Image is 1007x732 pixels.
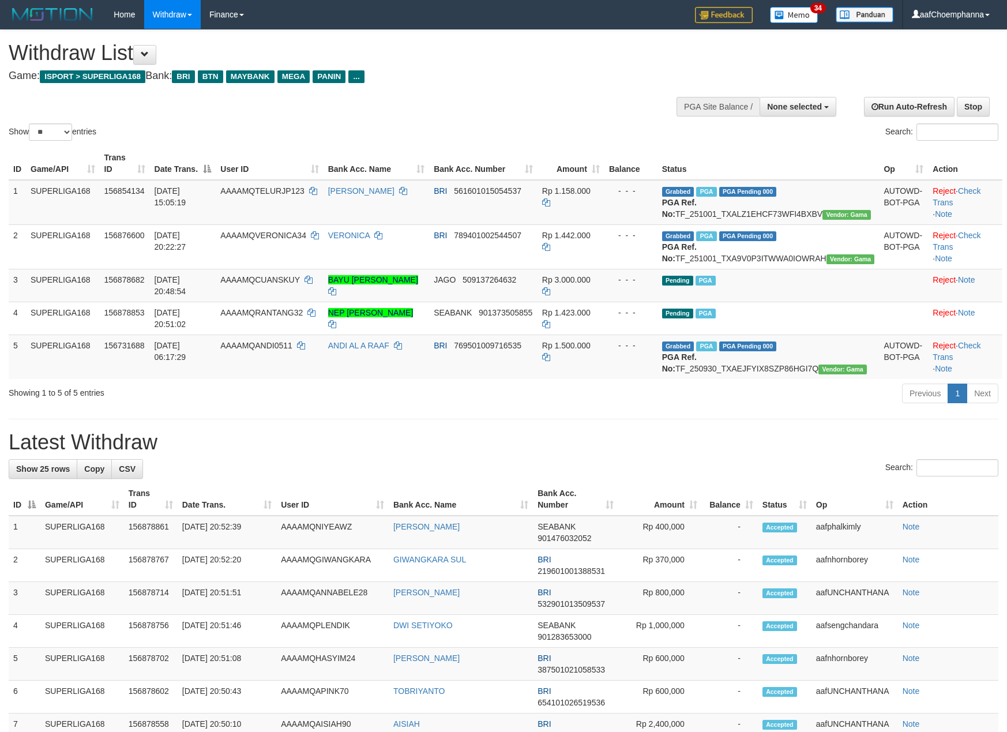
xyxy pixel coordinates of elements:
span: Pending [662,276,693,286]
span: Copy 901373505855 to clipboard [479,308,532,317]
span: Marked by aafsoycanthlai [696,276,716,286]
span: None selected [767,102,822,111]
td: Rp 400,000 [618,516,702,549]
a: Check Trans [933,341,980,362]
td: AAAAMQPLENDIK [276,615,389,648]
span: [DATE] 06:17:29 [155,341,186,362]
td: 4 [9,302,26,335]
th: Status: activate to sort column ascending [758,483,811,516]
span: Vendor URL: https://trx31.1velocity.biz [826,254,875,264]
td: · · [928,180,1002,225]
span: Copy 561601015054537 to clipboard [454,186,521,196]
td: SUPERLIGA168 [26,224,100,269]
div: Showing 1 to 5 of 5 entries [9,382,411,399]
td: AUTOWD-BOT-PGA [879,335,928,379]
span: Pending [662,309,693,318]
a: Note [903,686,920,696]
span: [DATE] 20:51:02 [155,308,186,329]
a: Note [935,209,952,219]
a: Check Trans [933,231,980,251]
span: Copy 509137264632 to clipboard [463,275,516,284]
span: 156731688 [104,341,145,350]
span: BRI [538,686,551,696]
span: BRI [538,588,551,597]
a: Note [903,654,920,663]
span: Copy 387501021058533 to clipboard [538,665,605,674]
span: Accepted [762,654,797,664]
td: 5 [9,335,26,379]
span: ISPORT > SUPERLIGA168 [40,70,145,83]
span: BRI [172,70,194,83]
td: - [702,516,758,549]
td: 3 [9,269,26,302]
span: Marked by aafsengchandara [696,231,716,241]
td: AAAAMQGIWANGKARA [276,549,389,582]
a: ANDI AL A RAAF [328,341,389,350]
td: 4 [9,615,40,648]
td: aafphalkimly [811,516,898,549]
span: BRI [538,719,551,729]
td: AUTOWD-BOT-PGA [879,224,928,269]
td: 3 [9,582,40,615]
th: Date Trans.: activate to sort column descending [150,147,216,180]
th: Bank Acc. Name: activate to sort column ascending [324,147,429,180]
span: Copy 532901013509537 to clipboard [538,599,605,609]
span: 156854134 [104,186,145,196]
span: Show 25 rows [16,464,70,474]
input: Search: [916,459,998,476]
a: Note [958,308,975,317]
h4: Game: Bank: [9,70,660,82]
td: · [928,269,1002,302]
a: Reject [933,231,956,240]
th: Op: activate to sort column ascending [879,147,928,180]
td: [DATE] 20:52:39 [178,516,276,549]
td: - [702,681,758,714]
h1: Withdraw List [9,42,660,65]
span: SEABANK [538,621,576,630]
td: 156878861 [124,516,178,549]
label: Show entries [9,123,96,141]
span: [DATE] 15:05:19 [155,186,186,207]
span: BRI [538,555,551,564]
div: - - - [609,307,653,318]
td: SUPERLIGA168 [40,648,124,681]
span: Marked by aafsengchandara [696,309,716,318]
a: Note [903,719,920,729]
a: 1 [948,384,967,403]
th: ID: activate to sort column descending [9,483,40,516]
span: Rp 1.158.000 [542,186,591,196]
span: PGA Pending [719,187,777,197]
span: Rp 1.423.000 [542,308,591,317]
th: Balance: activate to sort column ascending [702,483,758,516]
th: Game/API: activate to sort column ascending [26,147,100,180]
a: VERONICA [328,231,370,240]
button: None selected [760,97,836,117]
td: [DATE] 20:51:08 [178,648,276,681]
a: Reject [933,186,956,196]
td: SUPERLIGA168 [40,582,124,615]
b: PGA Ref. No: [662,352,697,373]
img: MOTION_logo.png [9,6,96,23]
th: Action [928,147,1002,180]
span: Copy 219601001388531 to clipboard [538,566,605,576]
td: 6 [9,681,40,714]
td: aafnhornborey [811,648,898,681]
td: SUPERLIGA168 [40,615,124,648]
td: SUPERLIGA168 [26,335,100,379]
td: Rp 1,000,000 [618,615,702,648]
div: - - - [609,340,653,351]
td: SUPERLIGA168 [40,681,124,714]
span: Copy 769501009716535 to clipboard [454,341,521,350]
td: TF_251001_TXA9V0P3ITWWA0IOWRAH [657,224,880,269]
span: MAYBANK [226,70,275,83]
span: Copy 654101026519536 to clipboard [538,698,605,707]
span: AAAAMQCUANSKUY [220,275,299,284]
label: Search: [885,123,998,141]
th: ID [9,147,26,180]
a: Reject [933,341,956,350]
a: Reject [933,275,956,284]
span: Accepted [762,523,797,532]
td: 156878602 [124,681,178,714]
b: PGA Ref. No: [662,242,697,263]
select: Showentries [29,123,72,141]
